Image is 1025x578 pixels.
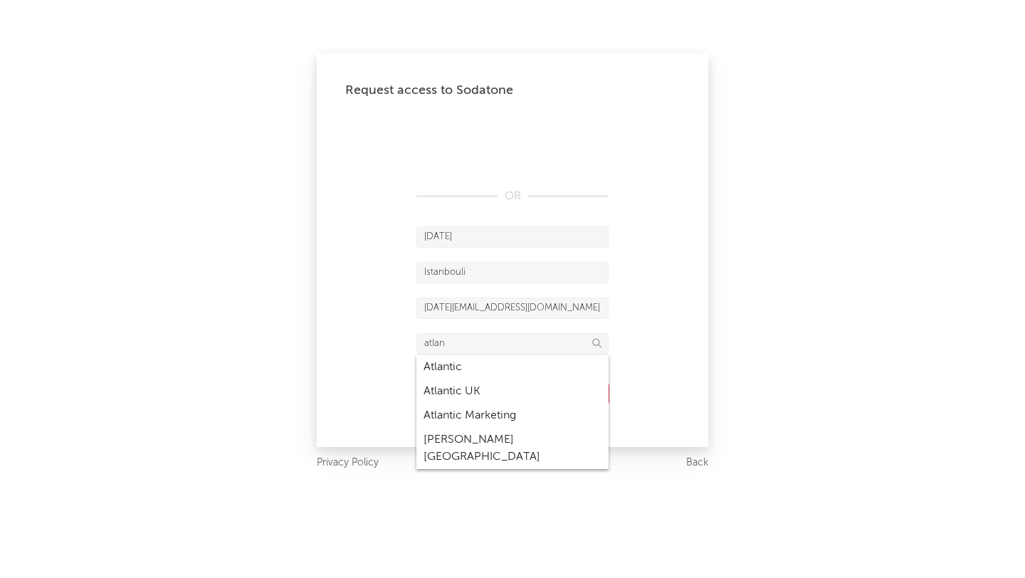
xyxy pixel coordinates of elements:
[416,262,609,283] input: Last Name
[416,404,609,428] div: Atlantic Marketing
[317,454,379,472] a: Privacy Policy
[416,188,609,205] div: OR
[345,82,680,99] div: Request access to Sodatone
[416,379,609,404] div: Atlantic UK
[416,428,609,469] div: [PERSON_NAME] [GEOGRAPHIC_DATA]
[416,226,609,248] input: First Name
[416,298,609,319] input: Email
[416,333,609,354] input: Division
[686,454,708,472] a: Back
[416,355,609,379] div: Atlantic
